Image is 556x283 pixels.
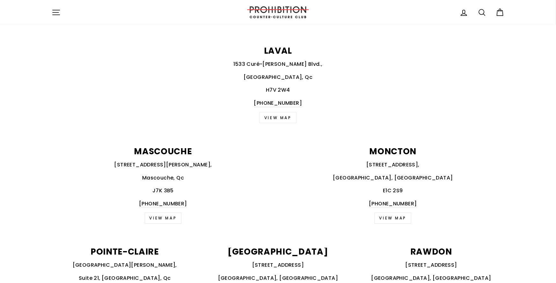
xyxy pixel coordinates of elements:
p: [GEOGRAPHIC_DATA] [205,248,351,256]
a: [PHONE_NUMBER] [139,200,187,208]
p: [GEOGRAPHIC_DATA], [GEOGRAPHIC_DATA] [205,274,351,283]
p: Mascouche, Qc [52,174,274,182]
a: View map [260,112,296,123]
p: [STREET_ADDRESS] [205,261,351,270]
p: 1533 Curé-[PERSON_NAME] Blvd., [52,60,504,68]
p: J7K 3B5 [52,187,274,195]
img: PROHIBITION COUNTER-CULTURE CLUB [246,6,310,18]
a: View Map [145,213,182,224]
p: MASCOUCHE [52,147,274,156]
p: [STREET_ADDRESS], [282,161,504,169]
a: [PHONE_NUMBER] [369,200,417,208]
a: view map [375,213,412,224]
p: [GEOGRAPHIC_DATA], [GEOGRAPHIC_DATA] [358,274,504,283]
p: [GEOGRAPHIC_DATA][PERSON_NAME], [52,261,198,270]
p: [STREET_ADDRESS] [358,261,504,270]
p: POINTE-CLAIRE [52,248,198,256]
a: [PHONE_NUMBER] [254,99,302,108]
p: Suite 21, [GEOGRAPHIC_DATA], Qc [52,274,198,283]
p: [STREET_ADDRESS][PERSON_NAME], [52,161,274,169]
p: E1C 2S9 [282,187,504,195]
p: MONCTON [282,147,504,156]
p: H7V 2W4 [52,86,504,94]
p: [GEOGRAPHIC_DATA], Qc [52,73,504,81]
p: LAVAL [52,47,504,55]
p: [GEOGRAPHIC_DATA], [GEOGRAPHIC_DATA] [282,174,504,182]
p: RAWDON [358,248,504,256]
